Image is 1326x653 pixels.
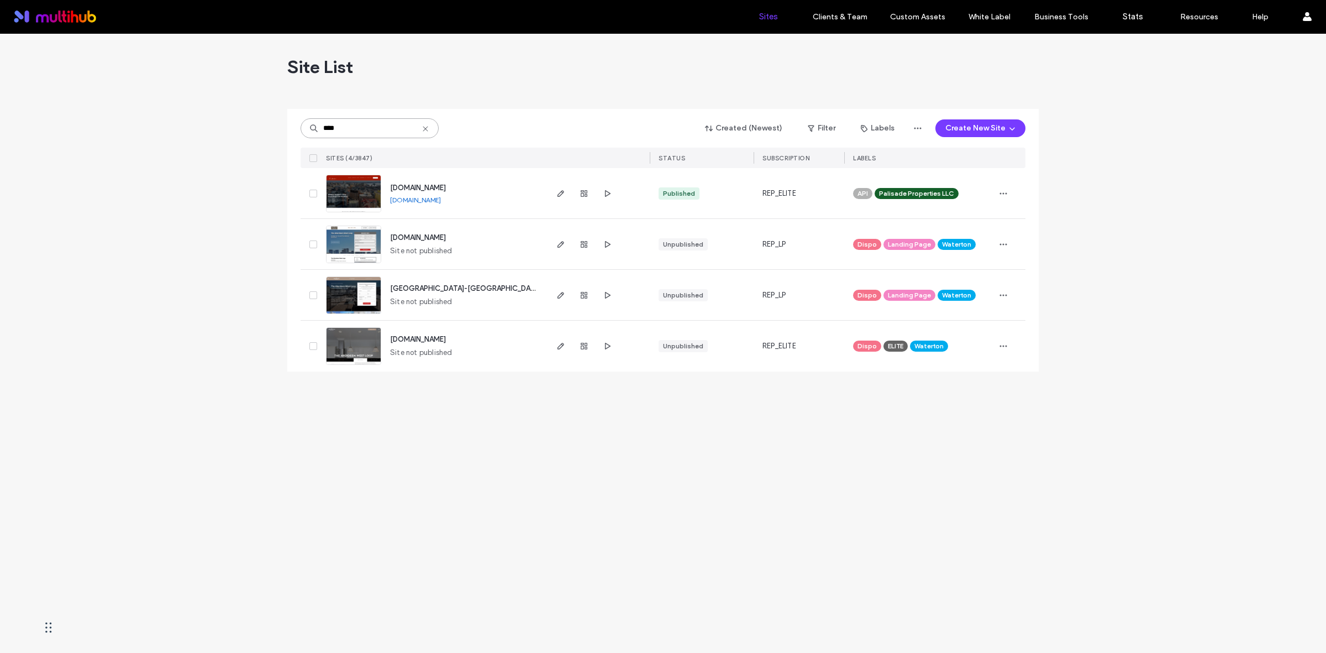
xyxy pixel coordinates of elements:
[762,341,796,352] span: REP_ELITE
[890,12,945,22] label: Custom Assets
[942,290,971,300] span: Waterton
[888,341,903,351] span: ELITE
[390,347,452,358] span: Site not published
[25,8,48,18] span: Help
[853,154,876,162] span: LABELS
[663,239,703,249] div: Unpublished
[857,290,877,300] span: Dispo
[287,56,353,78] span: Site List
[1180,12,1218,22] label: Resources
[390,184,446,192] a: [DOMAIN_NAME]
[390,296,452,307] span: Site not published
[1123,12,1143,22] label: Stats
[390,196,441,204] a: [DOMAIN_NAME]
[762,188,796,199] span: REP_ELITE
[762,154,809,162] span: SUBSCRIPTION
[390,245,452,257] span: Site not published
[659,154,685,162] span: STATUS
[857,189,868,198] span: API
[969,12,1011,22] label: White Label
[663,341,703,351] div: Unpublished
[762,290,786,301] span: REP_LP
[935,119,1025,137] button: Create New Site
[942,239,971,249] span: Waterton
[762,239,786,250] span: REP_LP
[813,12,867,22] label: Clients & Team
[390,284,603,292] a: [GEOGRAPHIC_DATA]-[GEOGRAPHIC_DATA]-west-loop-old-lp
[857,239,877,249] span: Dispo
[390,335,446,343] a: [DOMAIN_NAME]
[857,341,877,351] span: Dispo
[390,233,446,242] a: [DOMAIN_NAME]
[759,12,778,22] label: Sites
[1252,12,1269,22] label: Help
[914,341,944,351] span: Waterton
[663,290,703,300] div: Unpublished
[45,611,52,644] div: Drag
[888,290,931,300] span: Landing Page
[888,239,931,249] span: Landing Page
[879,189,954,198] span: Palisade Properties LLC
[326,154,372,162] span: SITES (4/3847)
[696,119,792,137] button: Created (Newest)
[663,189,695,198] div: Published
[1034,12,1088,22] label: Business Tools
[797,119,846,137] button: Filter
[851,119,904,137] button: Labels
